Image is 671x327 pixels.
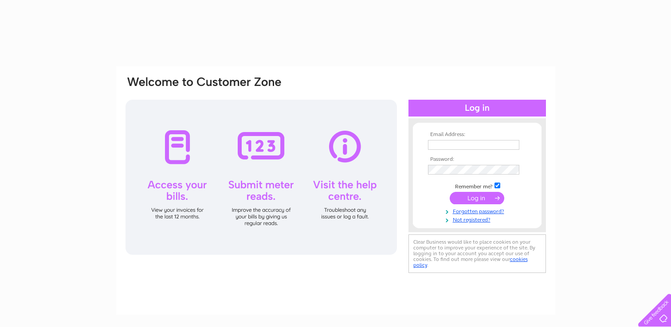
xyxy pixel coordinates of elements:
td: Remember me? [426,181,529,190]
a: cookies policy [413,256,528,268]
th: Password: [426,156,529,163]
a: Not registered? [428,215,529,223]
a: Forgotten password? [428,206,529,215]
th: Email Address: [426,132,529,138]
div: Clear Business would like to place cookies on your computer to improve your experience of the sit... [408,234,546,273]
input: Submit [450,192,504,204]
